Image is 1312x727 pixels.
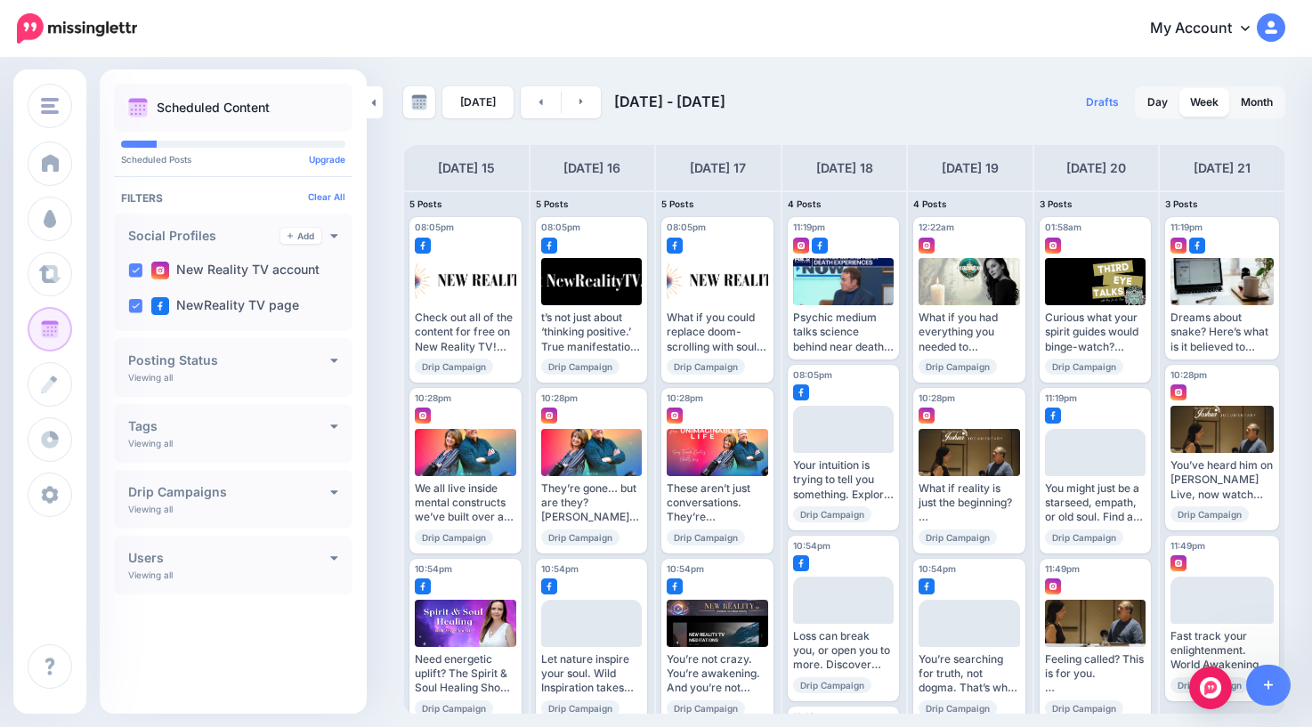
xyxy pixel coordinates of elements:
[1170,555,1186,571] img: instagram-square.png
[667,408,683,424] img: instagram-square.png
[157,101,270,114] p: Scheduled Content
[415,408,431,424] img: instagram-square.png
[309,154,345,165] a: Upgrade
[128,552,330,564] h4: Users
[128,354,330,367] h4: Posting Status
[121,191,345,205] h4: Filters
[919,311,1020,354] div: What if you had everything you needed to transform your life… right inside you? The Empowerment T...
[536,198,569,209] span: 5 Posts
[563,158,620,179] h4: [DATE] 16
[1045,563,1080,574] span: 11:49pm
[942,158,999,179] h4: [DATE] 19
[1040,198,1073,209] span: 3 Posts
[919,222,954,232] span: 12:22am
[1170,311,1274,354] div: Dreams about snake? Here’s what is it believed to symbolise [URL][DOMAIN_NAME]
[1045,652,1146,696] div: Feeling called? This is for you. If you believe there’s more to reality than meets the eye, [PERS...
[151,297,299,315] label: NewReality TV page
[793,629,895,673] div: Loss can break you, or open you to more. Discover healing stories, afterlife explorations, and sp...
[667,359,745,375] span: Drip Campaign
[793,506,871,522] span: Drip Campaign
[541,700,620,716] span: Drip Campaign
[919,359,997,375] span: Drip Campaign
[1189,238,1205,254] img: facebook-square.png
[667,563,704,574] span: 10:54pm
[793,677,871,693] span: Drip Campaign
[541,222,580,232] span: 08:05pm
[415,481,516,525] div: We all live inside mental constructs we’ve built over a lifetime. An Unimaginable Life helps you ...
[280,228,321,244] a: Add
[819,615,868,640] div: Loading
[919,238,935,254] img: instagram-square.png
[1170,677,1249,693] span: Drip Campaign
[1045,700,1123,716] span: Drip Campaign
[667,652,768,696] div: You’re not crazy. You’re awakening. And you’re not alone. Tap into stories and energy that match ...
[614,93,725,110] span: [DATE] - [DATE]
[128,420,330,432] h4: Tags
[1071,467,1120,492] div: Loading
[919,563,956,574] span: 10:54pm
[541,311,643,354] div: t’s not just about ‘thinking positive.’ True manifestation starts with alignment. Find the missin...
[415,700,493,716] span: Drip Campaign
[415,238,431,254] img: facebook-square.png
[919,392,955,403] span: 10:28pm
[151,262,169,279] img: instagram-square.png
[819,444,868,469] div: Loading
[541,408,557,424] img: instagram-square.png
[1086,97,1119,108] span: Drafts
[1194,158,1251,179] h4: [DATE] 21
[415,222,454,232] span: 08:05pm
[793,384,809,400] img: facebook-square.png
[1170,506,1249,522] span: Drip Campaign
[1045,578,1061,594] img: instagram-square.png
[919,481,1020,525] div: What if reality is just the beginning? [PERSON_NAME] explains how belief, vibration, and consciou...
[793,222,825,232] span: 11:19pm
[667,578,683,594] img: facebook-square.png
[1170,384,1186,400] img: instagram-square.png
[1170,458,1274,502] div: You’ve heard him on [PERSON_NAME] Live, now watch him in his element. [PERSON_NAME] has hosted hu...
[919,700,997,716] span: Drip Campaign
[409,198,442,209] span: 5 Posts
[793,369,832,380] span: 08:05pm
[1170,238,1186,254] img: instagram-square.png
[415,652,516,696] div: Need energetic uplift? The Spirit & Soul Healing Show with [PERSON_NAME] blends channeling, heali...
[541,578,557,594] img: facebook-square.png
[919,529,997,545] span: Drip Campaign
[661,198,694,209] span: 5 Posts
[667,700,745,716] span: Drip Campaign
[1045,408,1061,424] img: facebook-square.png
[1170,540,1205,551] span: 11:49pm
[415,563,452,574] span: 10:54pm
[438,158,495,179] h4: [DATE] 15
[793,458,895,502] div: Your intuition is trying to tell you something. Explore the real science and ancient wisdom behin...
[816,158,873,179] h4: [DATE] 18
[1066,158,1126,179] h4: [DATE] 20
[793,311,895,354] div: Psychic medium talks science behind near death experiences | [GEOGRAPHIC_DATA] [URL][DOMAIN_NAME]
[41,98,59,114] img: menu.png
[415,578,431,594] img: facebook-square.png
[128,486,330,498] h4: Drip Campaigns
[541,563,579,574] span: 10:54pm
[128,569,173,580] p: Viewing all
[1045,311,1146,354] div: Curious what your spirit guides would binge-watch? They’re probably already into Third Eye Talks....
[812,238,828,254] img: facebook-square.png
[128,438,173,448] p: Viewing all
[541,652,643,696] div: Let nature inspire your soul. Wild Inspiration takes you beyond your comfort zone; mindful time i...
[415,311,516,354] div: Check out all of the content for free on New Reality TV! ▸ [URL] #spiritualawakening #SpiritualGr...
[945,638,994,663] div: Loading
[1170,369,1207,380] span: 10:28pm
[667,481,768,525] div: These aren’t just conversations. They’re transmissions. Every episode of An Unimaginable Life is ...
[667,222,706,232] span: 08:05pm
[411,94,427,110] img: calendar-grey-darker.png
[17,13,137,44] img: Missinglettr
[415,529,493,545] span: Drip Campaign
[1179,88,1229,117] a: Week
[151,262,320,279] label: New Reality TV account
[913,198,947,209] span: 4 Posts
[415,359,493,375] span: Drip Campaign
[793,555,809,571] img: facebook-square.png
[667,238,683,254] img: facebook-square.png
[1198,615,1247,640] div: Loading
[541,238,557,254] img: facebook-square.png
[1170,222,1203,232] span: 11:19pm
[1165,198,1198,209] span: 3 Posts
